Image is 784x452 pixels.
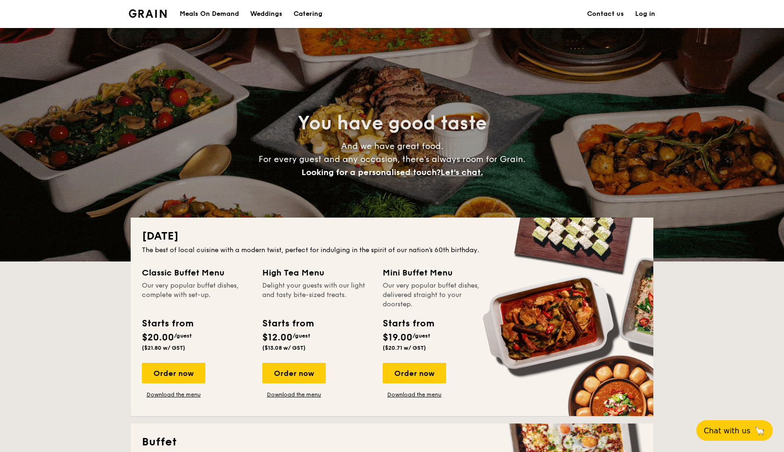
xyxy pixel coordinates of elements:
[142,363,205,383] div: Order now
[262,281,371,309] div: Delight your guests with our light and tasty bite-sized treats.
[262,332,293,343] span: $12.00
[129,9,167,18] a: Logotype
[142,266,251,279] div: Classic Buffet Menu
[142,345,185,351] span: ($21.80 w/ GST)
[383,332,413,343] span: $19.00
[696,420,773,441] button: Chat with us🦙
[142,391,205,398] a: Download the menu
[262,391,326,398] a: Download the menu
[142,317,193,331] div: Starts from
[142,229,642,244] h2: [DATE]
[262,266,371,279] div: High Tea Menu
[298,112,487,134] span: You have good taste
[413,332,430,339] span: /guest
[301,167,441,177] span: Looking for a personalised touch?
[142,332,174,343] span: $20.00
[383,363,446,383] div: Order now
[383,391,446,398] a: Download the menu
[293,332,310,339] span: /guest
[142,281,251,309] div: Our very popular buffet dishes, complete with set-up.
[262,317,313,331] div: Starts from
[383,317,434,331] div: Starts from
[383,345,426,351] span: ($20.71 w/ GST)
[259,141,525,177] span: And we have great food. For every guest and any occasion, there’s always room for Grain.
[262,345,306,351] span: ($13.08 w/ GST)
[142,435,642,450] h2: Buffet
[441,167,483,177] span: Let's chat.
[704,426,750,435] span: Chat with us
[262,363,326,383] div: Order now
[383,281,492,309] div: Our very popular buffet dishes, delivered straight to your doorstep.
[129,9,167,18] img: Grain
[174,332,192,339] span: /guest
[383,266,492,279] div: Mini Buffet Menu
[754,425,765,436] span: 🦙
[142,246,642,255] div: The best of local cuisine with a modern twist, perfect for indulging in the spirit of our nation’...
